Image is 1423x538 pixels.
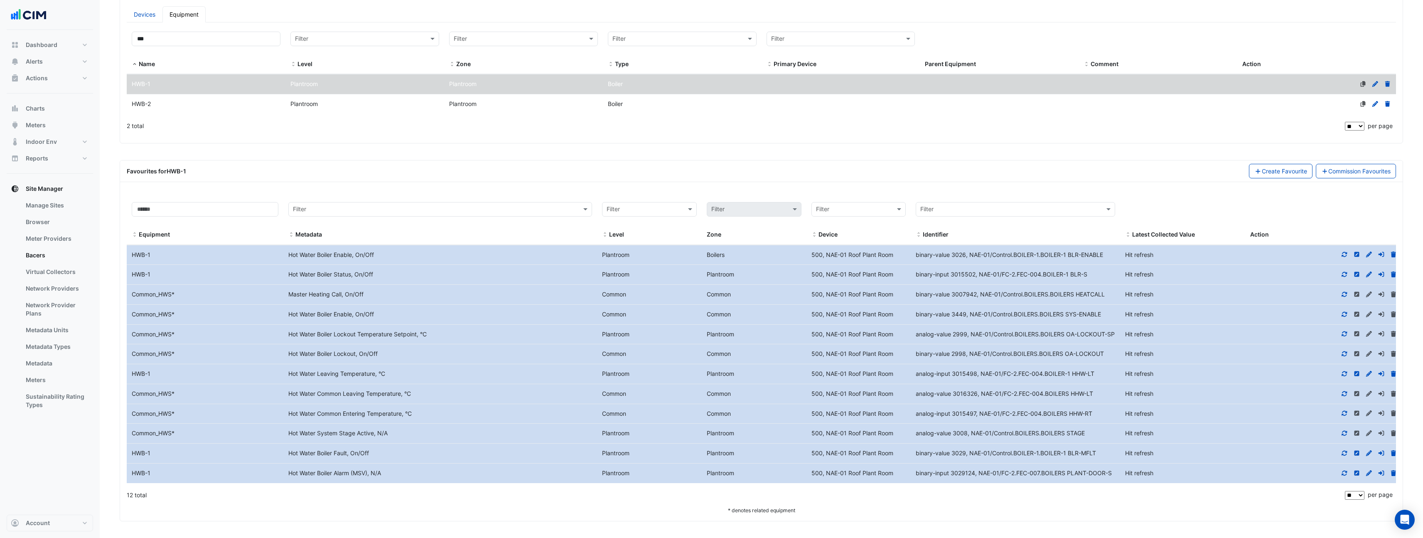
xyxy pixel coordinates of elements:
div: Common_HWS [127,429,283,438]
div: Open Intercom Messenger [1395,510,1415,530]
a: Refresh [1341,271,1348,278]
a: Refresh [1341,449,1348,457]
button: Indoor Env [7,133,93,150]
div: Common [702,349,806,359]
div: Plantroom [597,449,702,458]
div: Common_HWS [127,389,283,399]
a: Edit [1371,80,1379,87]
span: Site Manager [26,185,63,193]
div: Site Manager [7,197,93,417]
a: Cannot alter a favourite belonging to a related equipment [1365,291,1373,298]
div: Hot Water Boiler Alarm (MSV), N/A [283,469,597,478]
span: Metadata [288,232,294,238]
div: Plantroom [702,469,806,478]
span: Hit refresh [1125,311,1153,318]
span: Identifier [923,231,949,238]
a: Cannot alter a favourite belonging to a related equipment [1378,429,1385,437]
a: No primary device defined [1359,100,1367,107]
a: Virtual Collectors [19,264,93,280]
div: Hot Water Boiler Enable, On/Off [283,250,597,260]
div: Common [597,290,702,299]
span: Reports [26,154,48,163]
span: Actions [26,74,48,82]
span: Comment [1084,61,1089,68]
a: Move to different equipment [1378,251,1385,258]
div: Common [597,349,702,359]
a: Delete [1390,370,1397,377]
div: Common [597,389,702,399]
span: Account [26,519,50,527]
a: Full Edit [1365,469,1373,476]
a: Refresh [1341,469,1348,476]
button: Reports [7,150,93,167]
div: Hot Water Boiler Lockout Temperature Setpoint, °C [283,330,597,339]
div: Please select Filter first [702,202,806,217]
span: BACnet ID: 500, Name: NAE-01 Roof Plant Room [811,469,893,476]
div: Boilers [702,250,806,260]
a: Cannot alter a favourite belonging to a related equipment [1378,291,1385,298]
span: Hit refresh [1125,390,1153,397]
div: HWB-1 [127,250,283,260]
div: Plantroom [597,330,702,339]
div: Common [702,409,806,419]
a: Cannot alter a favourite belonging to a related equipment [1365,311,1373,318]
span: Charts [26,104,45,113]
div: Plantroom [597,369,702,379]
a: Cannot alter a favourite belonging to a related equipment [1353,390,1361,397]
a: Delete [1384,80,1391,87]
span: Comment [1091,60,1118,67]
div: Common_HWS [127,349,283,359]
a: Metadata Types [19,338,93,355]
span: Hit refresh [1125,429,1153,437]
div: HWB-1 [127,369,283,379]
a: Delete [1390,449,1397,457]
div: Plantroom [702,429,806,438]
a: Delete [1390,251,1397,258]
div: Common [597,310,702,319]
div: Hot Water Common Leaving Temperature, °C [283,389,597,399]
div: 12 total [127,485,1343,506]
a: Cannot alter a favourite belonging to a related equipment [1378,390,1385,397]
div: Common [702,389,806,399]
app-icon: Meters [11,121,19,129]
span: Zone [707,231,721,238]
span: Hit refresh [1125,469,1153,476]
div: Common [702,310,806,319]
a: Refresh [1341,429,1348,437]
span: Device [811,232,817,238]
span: BACnet ID: 500, Name: NAE-01 Roof Plant Room [811,271,893,278]
span: Identifier: analog-value 3008, Name: NAE-01/Control.BOILERS.BOILERS STAGE [916,429,1085,437]
a: Network Provider Plans [19,297,93,322]
div: Plantroom [702,270,806,279]
span: Meters [26,121,46,129]
button: Dashboard [7,37,93,53]
span: BACnet ID: 500, Name: NAE-01 Roof Plant Room [811,251,893,258]
div: Hot Water Boiler Fault, On/Off [283,449,597,458]
span: Action [1250,231,1269,238]
a: Manage Sites [19,197,93,214]
a: Inline Edit [1353,251,1361,258]
span: BACnet ID: 500, Name: NAE-01 Roof Plant Room [811,390,893,397]
span: Identifier: binary-value 3449, Name: NAE-01/Control.BOILERS.BOILERS SYS-ENABLE [916,311,1101,318]
span: Primary Device [774,60,816,67]
a: Cannot alter a favourite belonging to a related equipment [1353,291,1361,298]
span: Plantroom [449,100,477,107]
div: Hot Water Boiler Status, On/Off [283,270,597,279]
span: Name [139,60,155,67]
span: Dashboard [26,41,57,49]
strong: HWB-1 [167,168,186,175]
span: Hit refresh [1125,251,1153,258]
span: Action [1242,60,1261,67]
a: Cannot alter a favourite belonging to a related equipment [1390,350,1397,357]
a: Bacers [19,247,93,264]
a: Refresh [1341,291,1348,298]
a: Cannot alter a favourite belonging to a related equipment [1378,331,1385,338]
a: Refresh [1341,331,1348,338]
a: Move to different equipment [1378,469,1385,476]
a: Refresh [1341,251,1348,258]
span: Plantroom [290,80,318,87]
div: Common_HWS [127,310,283,319]
span: Equipment [139,231,170,238]
div: Common_HWS [127,330,283,339]
small: * denotes related equipment [728,507,795,513]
